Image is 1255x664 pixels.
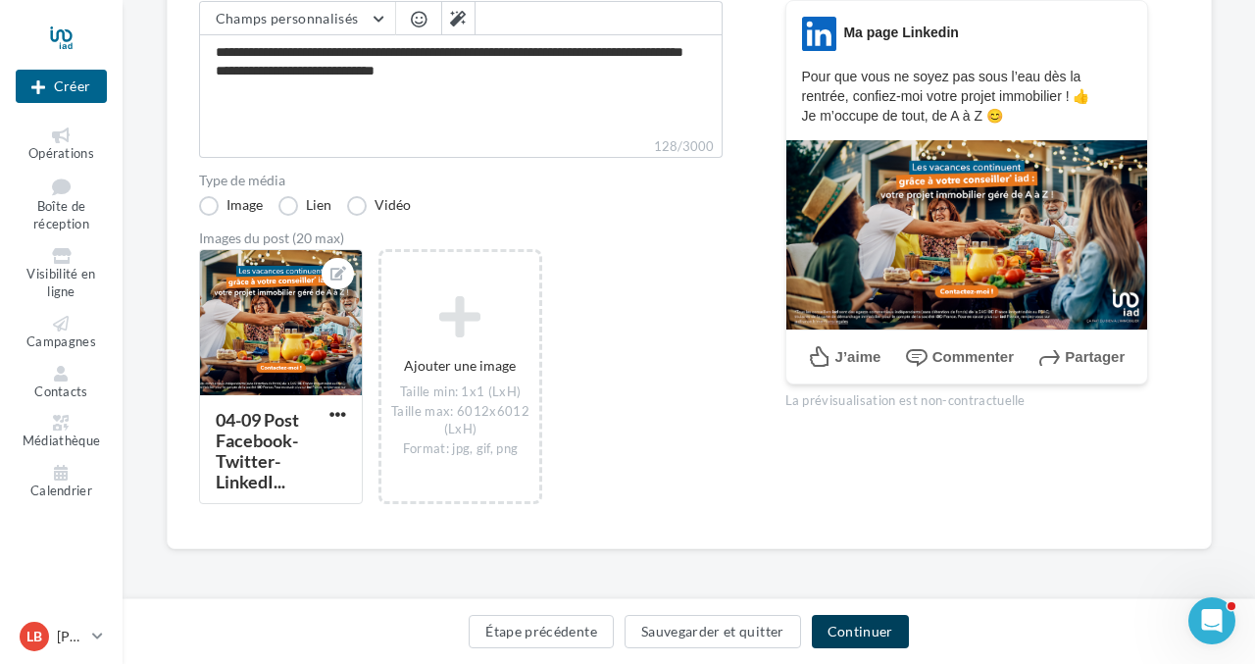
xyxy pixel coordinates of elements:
p: [PERSON_NAME] [57,627,84,646]
button: Sauvegarder et quitter [625,615,801,648]
a: Visibilité en ligne [16,244,107,304]
a: Contacts [16,362,107,404]
label: Image [199,196,263,216]
p: Pour que vous ne soyez pas sous l’eau dès la rentrée, confiez-moi votre projet immobilier ! 👍 Je ... [802,67,1131,126]
div: La prévisualisation est non-contractuelle [785,384,1148,410]
div: Nouvelle campagne [16,70,107,103]
span: LB [26,627,42,646]
button: Champs personnalisés [200,2,395,35]
span: Commenter [932,348,1014,365]
div: Ma page Linkedin [843,23,958,42]
iframe: Intercom live chat [1188,597,1235,644]
button: Continuer [812,615,909,648]
label: Lien [278,196,331,216]
img: 04-09_Post_Facebook-Twitter-LinkedIn__-_Rentree_2023.png [786,140,1147,330]
label: Vidéo [347,196,411,216]
label: Type de média [199,174,723,187]
a: LB [PERSON_NAME] [16,618,107,655]
div: 04-09 Post Facebook-Twitter-LinkedI... [216,409,299,492]
a: Médiathèque [16,411,107,453]
span: Visibilité en ligne [26,266,95,300]
button: Créer [16,70,107,103]
span: J’aime [835,348,881,365]
a: Boîte de réception [16,174,107,236]
span: Contacts [34,383,88,399]
a: Calendrier [16,461,107,503]
span: Champs personnalisés [216,10,359,26]
button: Étape précédente [469,615,614,648]
a: Campagnes [16,312,107,354]
span: Médiathèque [23,433,101,448]
label: 128/3000 [199,136,723,158]
span: Calendrier [30,483,92,498]
div: Images du post (20 max) [199,231,723,245]
span: Opérations [28,145,94,161]
span: Boîte de réception [33,198,89,232]
span: Partager [1065,348,1125,365]
span: Campagnes [26,333,96,349]
a: Opérations [16,124,107,166]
